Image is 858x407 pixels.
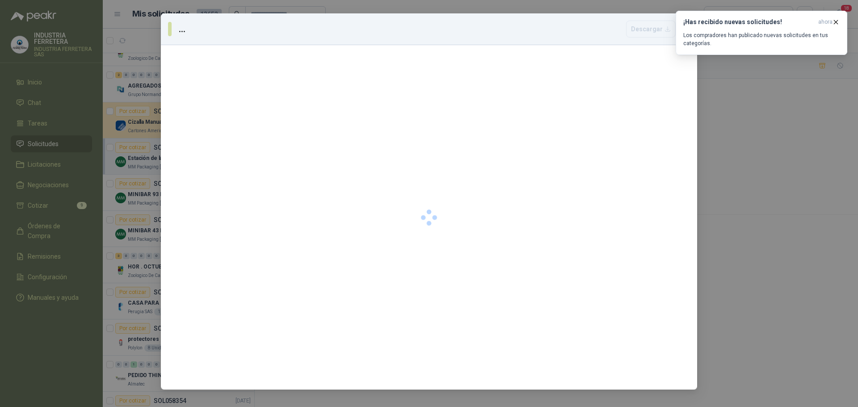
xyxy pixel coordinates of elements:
h3: ... [179,22,189,36]
p: Los compradores han publicado nuevas solicitudes en tus categorías. [683,31,840,47]
button: ¡Has recibido nuevas solicitudes!ahora Los compradores han publicado nuevas solicitudes en tus ca... [676,11,847,55]
h3: ¡Has recibido nuevas solicitudes! [683,18,815,26]
button: Descargar [626,21,676,38]
span: ahora [818,18,833,26]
